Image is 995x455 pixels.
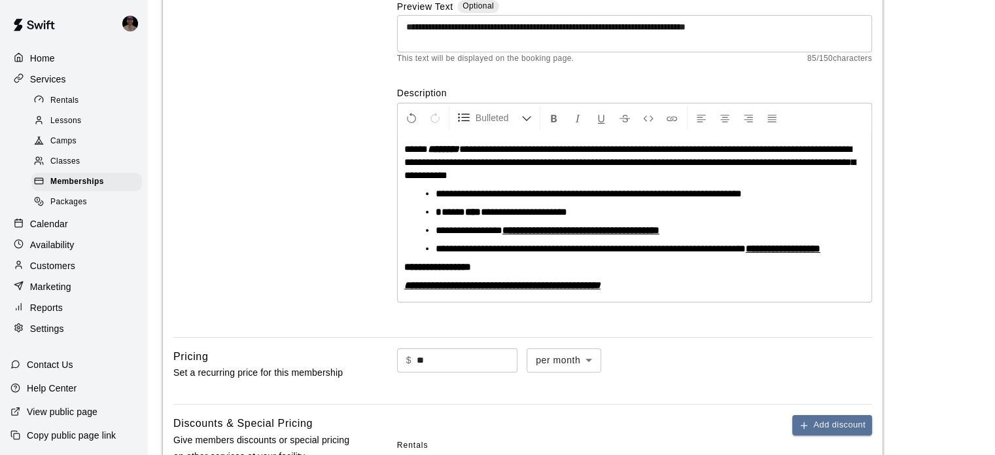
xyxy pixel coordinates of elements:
[120,10,147,37] div: Allen Quinney
[614,106,636,130] button: Format Strikethrough
[31,193,142,211] div: Packages
[397,86,872,100] label: Description
[397,52,574,65] span: This text will be displayed on the booking page.
[31,173,142,191] div: Memberships
[476,111,521,124] span: Bulleted List
[406,354,411,367] p: $
[10,319,137,338] a: Settings
[761,106,783,130] button: Justify Align
[661,106,683,130] button: Insert Link
[31,112,142,130] div: Lessons
[31,90,147,111] a: Rentals
[30,52,55,65] p: Home
[737,106,759,130] button: Right Align
[50,155,80,168] span: Classes
[424,106,446,130] button: Redo
[714,106,736,130] button: Center Align
[50,115,82,128] span: Lessons
[30,322,64,335] p: Settings
[31,132,142,151] div: Camps
[637,106,659,130] button: Insert Code
[10,214,137,234] a: Calendar
[10,235,137,255] a: Availability
[31,192,147,213] a: Packages
[590,106,612,130] button: Format Underline
[543,106,565,130] button: Format Bold
[31,132,147,152] a: Camps
[30,301,63,314] p: Reports
[30,238,75,251] p: Availability
[31,92,142,110] div: Rentals
[27,358,73,371] p: Contact Us
[173,415,313,432] h6: Discounts & Special Pricing
[50,175,104,189] span: Memberships
[31,152,147,172] a: Classes
[567,106,589,130] button: Format Italics
[27,405,97,418] p: View public page
[10,256,137,276] a: Customers
[10,298,137,318] a: Reports
[792,415,872,435] button: Add discount
[10,69,137,89] a: Services
[50,94,79,107] span: Rentals
[30,259,75,272] p: Customers
[463,1,494,10] span: Optional
[31,111,147,131] a: Lessons
[50,196,87,209] span: Packages
[30,73,66,86] p: Services
[10,48,137,68] a: Home
[50,135,77,148] span: Camps
[10,277,137,297] a: Marketing
[173,348,208,365] h6: Pricing
[31,172,147,192] a: Memberships
[690,106,712,130] button: Left Align
[122,16,138,31] img: Allen Quinney
[807,52,872,65] span: 85 / 150 characters
[27,382,77,395] p: Help Center
[527,348,601,373] div: per month
[452,106,537,130] button: Formatting Options
[400,106,423,130] button: Undo
[31,153,142,171] div: Classes
[173,365,355,381] p: Set a recurring price for this membership
[27,429,116,442] p: Copy public page link
[30,217,68,230] p: Calendar
[30,280,71,293] p: Marketing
